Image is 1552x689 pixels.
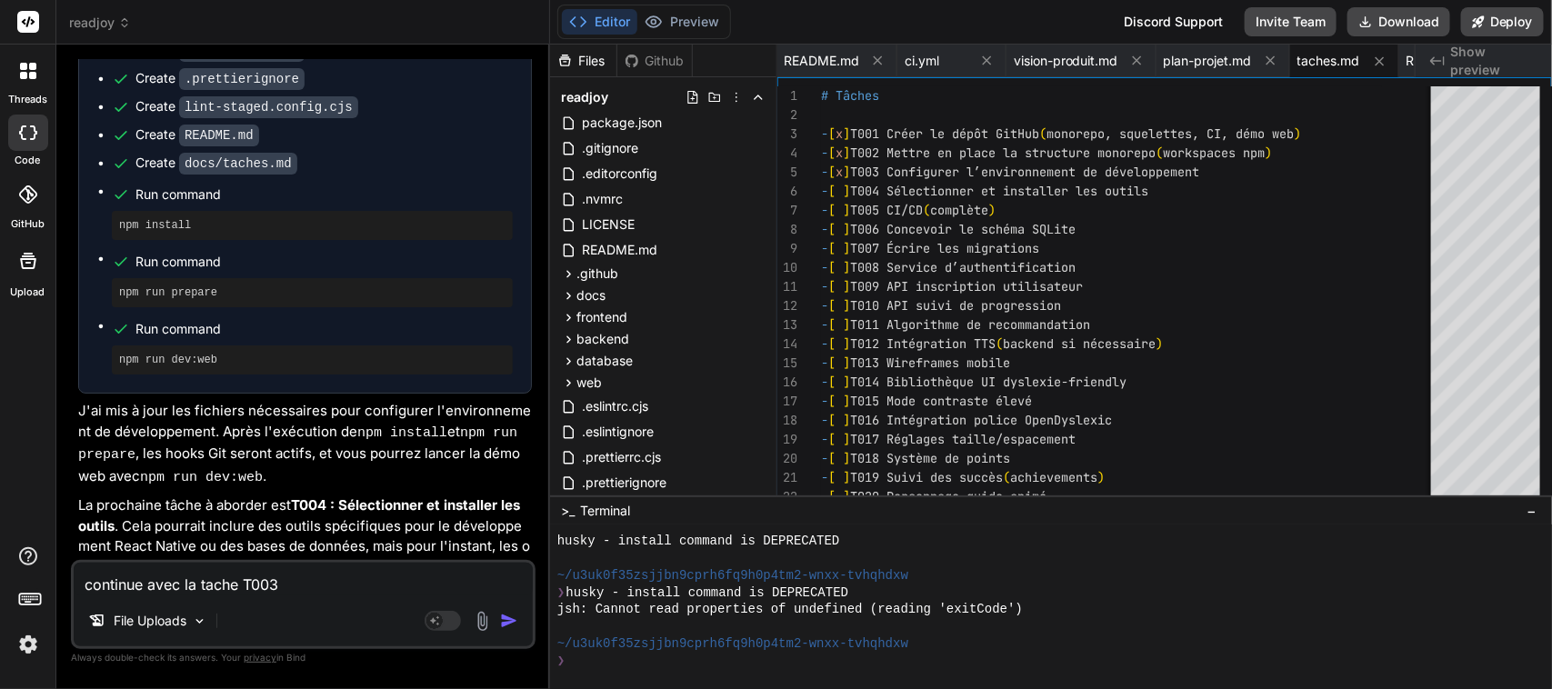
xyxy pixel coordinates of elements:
span: complète [930,202,988,218]
span: husky - install command is DEPRECATED [557,533,840,550]
p: Always double-check its answers. Your in Bind [71,649,536,666]
span: - [821,374,828,390]
span: - [821,297,828,314]
span: [ [828,164,836,180]
span: [ [828,278,836,295]
span: T016 Intégration police OpenDyslexic [850,412,1112,428]
span: .editorconfig [580,163,659,185]
span: ) [1097,469,1105,485]
span: taches.md [1297,52,1360,70]
span: ] [843,335,850,352]
span: - [821,469,828,485]
span: x [836,145,843,161]
span: T017 Réglages taille/espacement [850,431,1076,447]
img: Pick Models [192,614,207,629]
span: T018 Système de points [850,450,1010,466]
span: .eslintrc.cjs [580,395,650,417]
button: − [1524,496,1541,525]
span: ( [1039,125,1046,142]
span: T020 Personnage guide animé [850,488,1046,504]
span: T001 Créer le dépôt GitHub [850,125,1039,142]
button: Preview [637,9,726,35]
div: Create [135,97,358,116]
span: .prettierignore [580,472,668,494]
span: ] [843,240,850,256]
div: 20 [777,449,797,468]
button: Invite Team [1245,7,1337,36]
span: >_ [561,502,575,520]
span: backend si nécessaire [1003,335,1156,352]
span: vision-produit.md [1014,52,1118,70]
span: T006 Concevoir le schéma SQLite [850,221,1076,237]
span: [ [828,450,836,466]
span: ] [843,259,850,275]
span: [ [828,240,836,256]
span: frontend [576,308,627,326]
div: 11 [777,277,797,296]
span: - [821,164,828,180]
span: ( [1003,469,1010,485]
span: ] [843,450,850,466]
span: backend [576,330,629,348]
code: npm install [357,425,447,441]
span: T008 Service d’authentification [850,259,1076,275]
p: J'ai mis à jour les fichiers nécessaires pour configurer l'environnement de développement. Après ... [78,401,532,488]
span: T007 Écrire les migrations [850,240,1039,256]
span: ] [843,297,850,314]
label: Upload [11,285,45,300]
span: - [821,145,828,161]
span: - [821,412,828,428]
span: ] [843,316,850,333]
span: T005 CI/CD [850,202,923,218]
span: docs [576,286,606,305]
span: monorepo, squelettes, CI, démo web [1046,125,1294,142]
div: 2 [777,105,797,125]
span: ] [843,145,850,161]
code: .prettierignore [179,68,305,90]
span: ❯ [557,584,566,602]
div: 9 [777,239,797,258]
span: ( [996,335,1003,352]
label: GitHub [11,216,45,232]
span: T013 Wireframes mobile [850,354,1010,371]
p: La prochaine tâche à aborder est . Cela pourrait inclure des outils spécifiques pour le développe... [78,495,532,577]
span: T002 Mettre en place la structure monorepo [850,145,1156,161]
span: [ [828,183,836,199]
div: 3 [777,125,797,144]
img: attachment [472,611,493,632]
span: [ [828,316,836,333]
span: .gitignore [580,137,640,159]
span: package.json [580,112,664,134]
span: [ [828,374,836,390]
div: 7 [777,201,797,220]
span: ] [843,221,850,237]
div: 14 [777,335,797,354]
span: husky - install command is DEPRECATED [566,584,849,602]
span: ~/u3uk0f35zsjjbn9cprh6fq9h0p4tm2-wnxx-tvhqhdxw [557,635,908,653]
span: - [821,431,828,447]
span: T014 Bibliothèque UI dyslexie-friendly [850,374,1126,390]
span: .github [576,265,618,283]
span: - [821,335,828,352]
span: database [576,352,633,370]
span: [ [828,259,836,275]
span: ] [843,354,850,371]
pre: npm install [119,218,506,233]
div: 19 [777,430,797,449]
span: # Tâches [821,87,879,104]
span: Show preview [1450,43,1537,79]
span: ) [1265,145,1272,161]
span: .nvmrc [580,188,625,210]
span: Terminal [580,502,630,520]
img: settings [13,629,44,660]
span: [ [828,221,836,237]
span: - [821,354,828,371]
span: ~/u3uk0f35zsjjbn9cprh6fq9h0p4tm2-wnxx-tvhqhdxw [557,567,908,584]
span: [ [828,412,836,428]
span: - [821,316,828,333]
span: [ [828,125,836,142]
span: T010 API suivi de progression [850,297,1061,314]
span: ❯ [557,653,566,670]
span: [ [828,469,836,485]
span: [ [828,202,836,218]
